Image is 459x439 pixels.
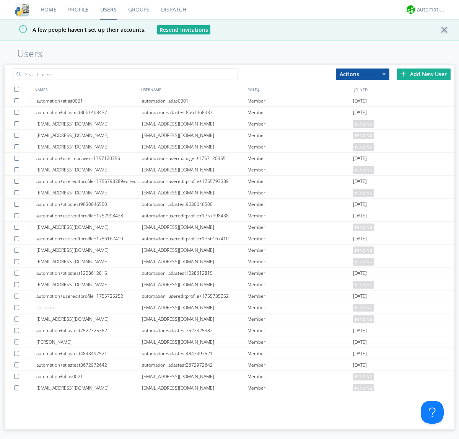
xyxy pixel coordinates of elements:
div: automation+usermanager+1757120355 [142,153,247,164]
span: [DATE] [353,153,367,164]
div: [EMAIL_ADDRESS][DOMAIN_NAME] [142,313,247,325]
div: Member [247,348,353,359]
div: automation+atlas [417,6,446,13]
div: automation+atlastest3672972642 [36,359,142,370]
a: [EMAIL_ADDRESS][DOMAIN_NAME][EMAIL_ADDRESS][DOMAIN_NAME]Memberpending [5,130,454,141]
div: [EMAIL_ADDRESS][DOMAIN_NAME] [36,279,142,290]
span: pending [353,132,374,139]
div: Member [247,176,353,187]
a: [EMAIL_ADDRESS][DOMAIN_NAME][EMAIL_ADDRESS][DOMAIN_NAME]Memberpending [5,279,454,290]
span: pending [353,120,374,128]
div: automation+atlastest9630646500 [36,199,142,210]
a: automation+usereditprofile+1755793389editedautomation+usereditprofile+1755793389automation+usered... [5,176,454,187]
span: No name [36,304,55,311]
a: automation+usereditprofile+1756167410automation+usereditprofile+1756167410Member[DATE] [5,233,454,245]
a: [PERSON_NAME][EMAIL_ADDRESS][DOMAIN_NAME]Member[DATE] [5,336,454,348]
div: Member [247,95,353,106]
span: [DATE] [353,336,367,348]
div: Member [247,187,353,198]
img: plus.svg [401,71,406,77]
img: cddb5a64eb264b2086981ab96f4c1ba7 [15,3,29,16]
span: [DATE] [353,210,367,222]
div: automation+atlastest8661468437 [142,107,247,118]
div: automation+atlas0021 [36,371,142,382]
a: [EMAIL_ADDRESS][DOMAIN_NAME][EMAIL_ADDRESS][DOMAIN_NAME]Memberpending [5,313,454,325]
div: [EMAIL_ADDRESS][DOMAIN_NAME] [36,164,142,175]
div: [EMAIL_ADDRESS][DOMAIN_NAME] [142,382,247,393]
div: automation+usereditprofile+1757998438 [36,210,142,221]
div: Member [247,302,353,313]
div: Member [247,245,353,256]
div: [EMAIL_ADDRESS][DOMAIN_NAME] [36,187,142,198]
span: pending [353,224,374,231]
a: automation+atlas0001automation+atlas0001Member[DATE] [5,95,454,107]
iframe: Toggle Customer Support [421,401,444,424]
div: automation+atlastest4843497521 [36,348,142,359]
div: automation+usereditprofile+1756167410 [36,233,142,244]
div: automation+atlastest3672972642 [142,359,247,370]
div: [EMAIL_ADDRESS][DOMAIN_NAME] [36,245,142,256]
button: Actions [336,69,389,80]
a: [EMAIL_ADDRESS][DOMAIN_NAME][EMAIL_ADDRESS][DOMAIN_NAME]Memberpending [5,164,454,176]
div: [EMAIL_ADDRESS][DOMAIN_NAME] [142,187,247,198]
a: automation+atlastest8661468437automation+atlastest8661468437Member[DATE] [5,107,454,118]
span: pending [353,166,374,174]
div: automation+usereditprofile+1756167410 [142,233,247,244]
div: [EMAIL_ADDRESS][DOMAIN_NAME] [142,302,247,313]
span: pending [353,315,374,323]
div: [EMAIL_ADDRESS][DOMAIN_NAME] [142,222,247,233]
a: automation+atlastest7522325382automation+atlastest7522325382Member[DATE] [5,325,454,336]
div: [EMAIL_ADDRESS][DOMAIN_NAME] [142,256,247,267]
span: [DATE] [353,95,367,107]
div: automation+atlastest1228612815 [36,268,142,279]
div: [EMAIL_ADDRESS][DOMAIN_NAME] [142,245,247,256]
div: Member [247,233,353,244]
a: automation+usereditprofile+1755735252automation+usereditprofile+1755735252Member[DATE] [5,290,454,302]
img: d2d01cd9b4174d08988066c6d424eccd [407,5,415,14]
a: automation+atlastest9630646500automation+atlastest9630646500Member[DATE] [5,199,454,210]
a: [EMAIL_ADDRESS][DOMAIN_NAME][EMAIL_ADDRESS][DOMAIN_NAME]Memberpending [5,118,454,130]
div: automation+usereditprofile+1755793389 [142,176,247,187]
span: pending [353,373,374,380]
span: [DATE] [353,268,367,279]
div: automation+usereditprofile+1755793389editedautomation+usereditprofile+1755793389 [36,176,142,187]
div: Member [247,222,353,233]
div: [EMAIL_ADDRESS][DOMAIN_NAME] [36,256,142,267]
a: [EMAIL_ADDRESS][DOMAIN_NAME][EMAIL_ADDRESS][DOMAIN_NAME]Memberpending [5,187,454,199]
a: [EMAIL_ADDRESS][DOMAIN_NAME][EMAIL_ADDRESS][DOMAIN_NAME]Memberpending [5,256,454,268]
div: NAMES [33,84,139,95]
div: [EMAIL_ADDRESS][DOMAIN_NAME] [36,141,142,152]
div: Member [247,118,353,129]
div: [EMAIL_ADDRESS][DOMAIN_NAME] [36,313,142,325]
div: Member [247,164,353,175]
div: Member [247,336,353,348]
span: [DATE] [353,107,367,118]
div: automation+atlastest7522325382 [142,325,247,336]
div: Member [247,371,353,382]
a: automation+atlas0021[EMAIL_ADDRESS][DOMAIN_NAME]Memberpending [5,371,454,382]
div: [EMAIL_ADDRESS][DOMAIN_NAME] [142,279,247,290]
div: USERNAME [139,84,246,95]
a: automation+atlastest4843497521automation+atlastest4843497521Member[DATE] [5,348,454,359]
div: automation+atlas0001 [36,95,142,106]
span: pending [353,384,374,392]
span: [DATE] [353,325,367,336]
div: Member [247,141,353,152]
a: automation+usereditprofile+1757998438automation+usereditprofile+1757998438Member[DATE] [5,210,454,222]
span: [DATE] [353,290,367,302]
div: Member [247,290,353,302]
div: automation+atlastest9630646500 [142,199,247,210]
div: [EMAIL_ADDRESS][DOMAIN_NAME] [36,118,142,129]
span: [DATE] [353,199,367,210]
span: pending [353,258,374,266]
span: pending [353,281,374,289]
div: Member [247,130,353,141]
div: Member [247,107,353,118]
div: automation+atlastest4843497521 [142,348,247,359]
span: pending [353,304,374,312]
div: automation+usermanager+1757120355 [36,153,142,164]
span: pending [353,189,374,197]
a: No name[EMAIL_ADDRESS][DOMAIN_NAME]Memberpending [5,302,454,313]
span: pending [353,143,374,151]
span: [DATE] [353,359,367,371]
